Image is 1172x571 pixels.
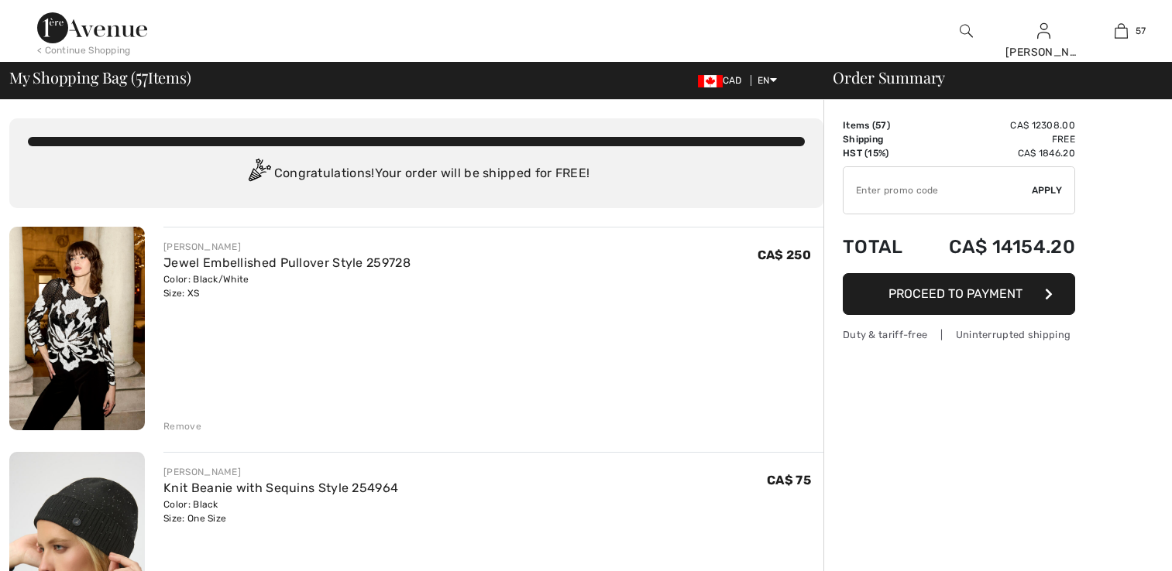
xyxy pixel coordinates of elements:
span: CAD [698,75,748,86]
span: Proceed to Payment [888,286,1022,301]
span: 57 [875,120,887,131]
img: 1ère Avenue [37,12,147,43]
input: Promo code [844,167,1032,214]
img: search the website [960,22,973,40]
div: < Continue Shopping [37,43,131,57]
div: Color: Black/White Size: XS [163,272,411,300]
div: [PERSON_NAME] [163,240,411,254]
span: My Shopping Bag ( Items) [9,70,191,85]
a: Knit Beanie with Sequins Style 254964 [163,480,398,495]
div: Color: Black Size: One Size [163,497,398,525]
td: CA$ 1846.20 [918,146,1075,160]
a: Sign In [1037,23,1050,38]
div: Order Summary [814,70,1163,85]
div: Duty & tariff-free | Uninterrupted shipping [843,327,1075,342]
img: Canadian Dollar [698,75,723,87]
span: Apply [1032,183,1063,197]
button: Proceed to Payment [843,273,1075,315]
td: CA$ 12308.00 [918,118,1075,132]
div: Congratulations! Your order will be shipped for FREE! [28,159,805,190]
td: Free [918,132,1075,146]
iframe: Opens a widget where you can chat to one of our agents [1074,525,1157,563]
img: Congratulation2.svg [243,159,274,190]
img: Jewel Embellished Pullover Style 259728 [9,227,145,430]
img: My Info [1037,22,1050,40]
td: Items ( ) [843,118,918,132]
span: EN [758,75,777,86]
div: [PERSON_NAME] [163,465,398,479]
a: Jewel Embellished Pullover Style 259728 [163,255,411,270]
td: Total [843,221,918,273]
td: Shipping [843,132,918,146]
span: CA$ 250 [758,248,811,262]
div: [PERSON_NAME] [1005,44,1081,60]
a: 57 [1083,22,1159,40]
td: CA$ 14154.20 [918,221,1075,273]
div: Remove [163,419,201,433]
span: CA$ 75 [767,473,811,487]
img: My Bag [1115,22,1128,40]
span: 57 [1136,24,1146,38]
td: HST (15%) [843,146,918,160]
span: 57 [136,66,148,86]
